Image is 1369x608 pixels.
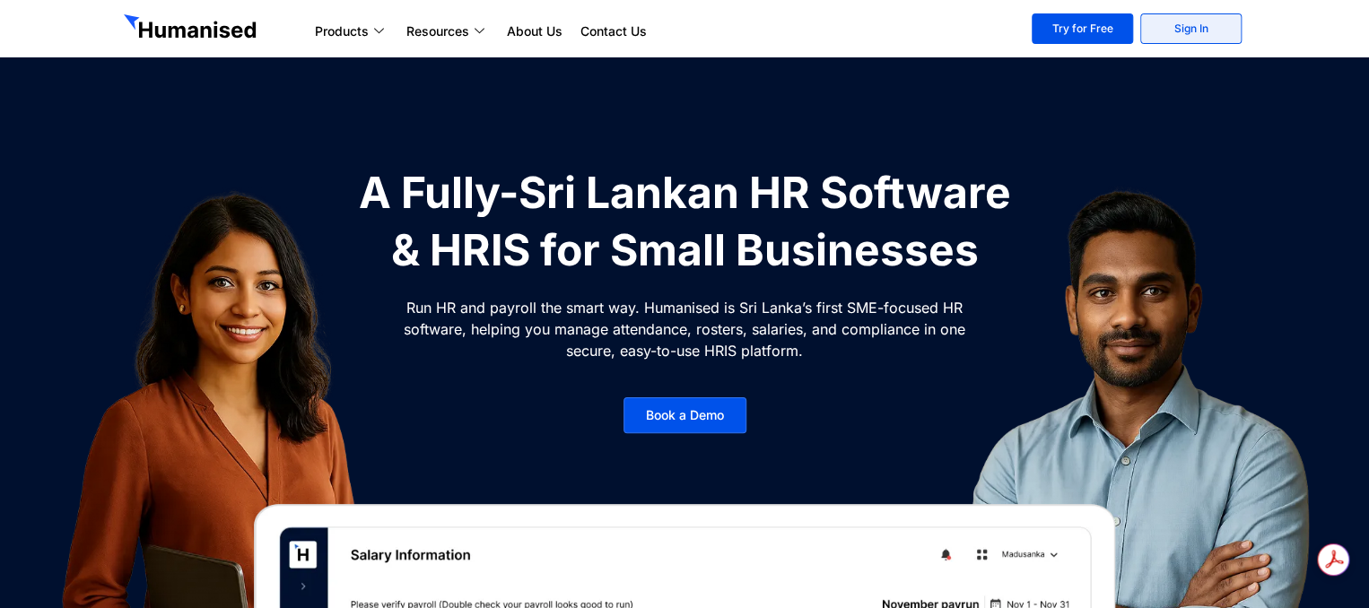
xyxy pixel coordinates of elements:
[1140,13,1242,44] a: Sign In
[498,21,571,42] a: About Us
[397,21,498,42] a: Resources
[1032,13,1133,44] a: Try for Free
[348,164,1021,279] h1: A Fully-Sri Lankan HR Software & HRIS for Small Businesses
[402,297,967,361] p: Run HR and payroll the smart way. Humanised is Sri Lanka’s first SME-focused HR software, helping...
[571,21,656,42] a: Contact Us
[623,397,746,433] a: Book a Demo
[306,21,397,42] a: Products
[124,14,260,43] img: GetHumanised Logo
[646,409,724,421] span: Book a Demo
